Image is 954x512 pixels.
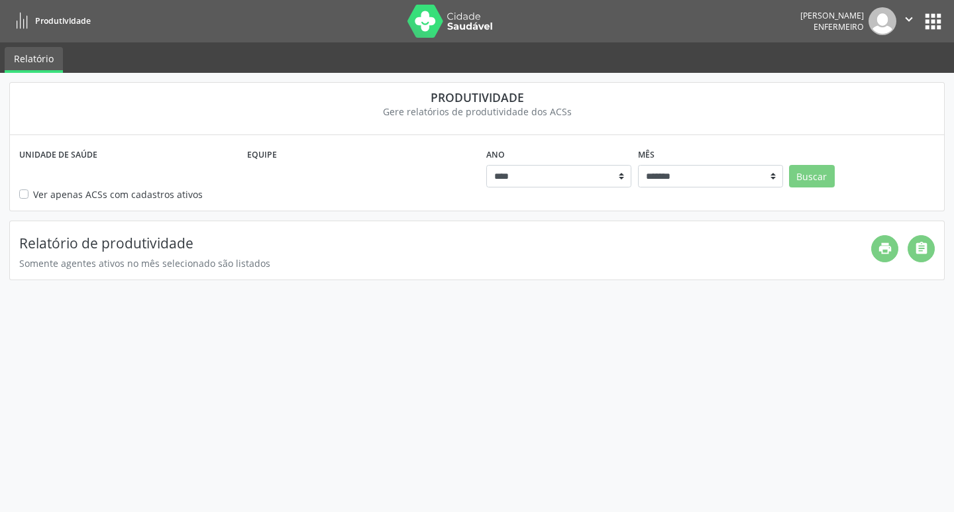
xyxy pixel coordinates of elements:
[19,105,935,119] div: Gere relatórios de produtividade dos ACSs
[800,10,864,21] div: [PERSON_NAME]
[19,235,871,252] h4: Relatório de produtividade
[896,7,922,35] button: 
[902,12,916,26] i: 
[789,165,835,187] button: Buscar
[19,144,97,165] label: Unidade de saúde
[33,187,203,201] label: Ver apenas ACSs com cadastros ativos
[5,47,63,73] a: Relatório
[35,15,91,26] span: Produtividade
[869,7,896,35] img: img
[19,90,935,105] div: Produtividade
[19,256,871,270] div: Somente agentes ativos no mês selecionado são listados
[638,144,655,165] label: Mês
[814,21,864,32] span: Enfermeiro
[922,10,945,33] button: apps
[9,10,91,32] a: Produtividade
[247,144,277,165] label: Equipe
[486,144,505,165] label: Ano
